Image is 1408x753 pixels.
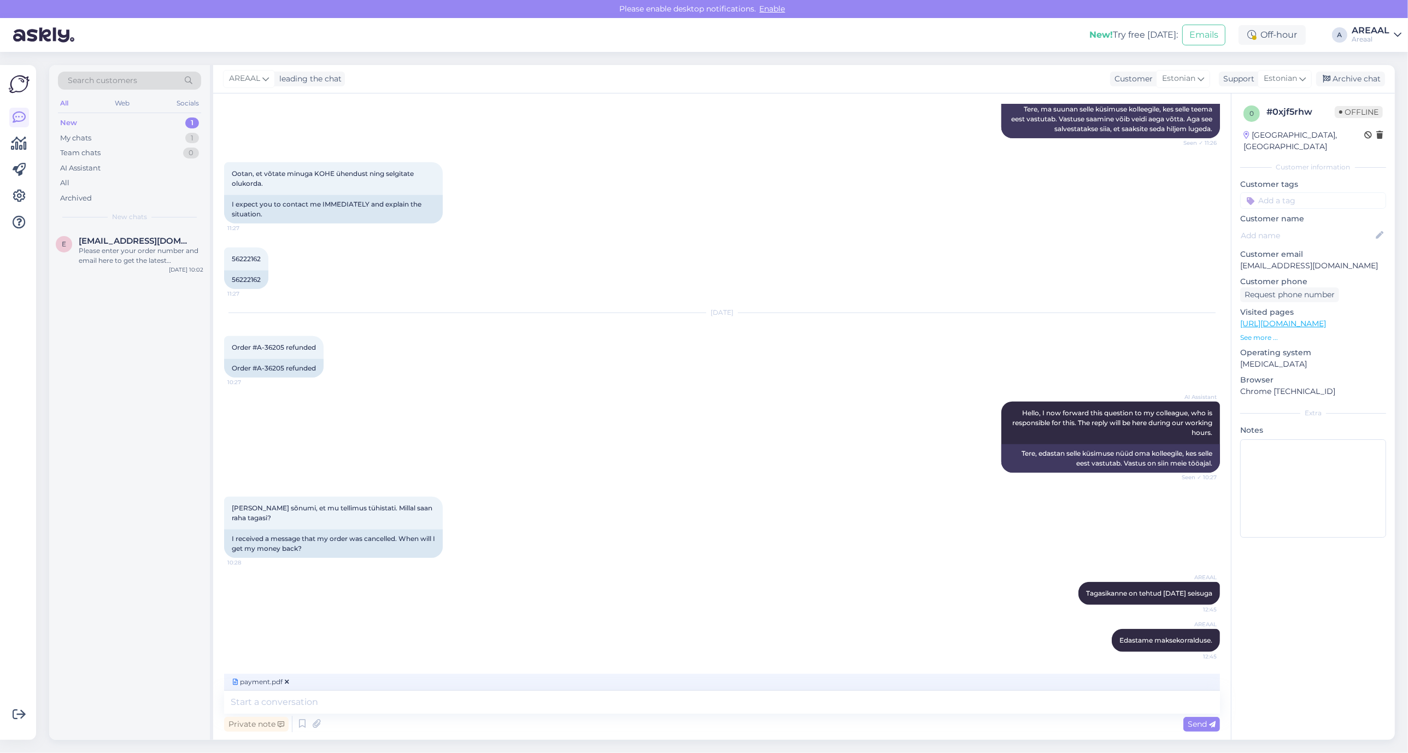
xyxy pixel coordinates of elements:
[1241,230,1374,242] input: Add name
[1240,374,1386,386] p: Browser
[1352,26,1389,35] div: AREAAL
[224,195,443,223] div: I expect you to contact me IMMEDIATELY and explain the situation.
[1240,179,1386,190] p: Customer tags
[224,270,268,289] div: 56222162
[60,133,91,144] div: My chats
[1243,130,1364,152] div: [GEOGRAPHIC_DATA], [GEOGRAPHIC_DATA]
[113,96,132,110] div: Web
[1240,307,1386,318] p: Visited pages
[185,133,199,144] div: 1
[60,163,101,174] div: AI Assistant
[1240,162,1386,172] div: Customer information
[224,308,1220,317] div: [DATE]
[1089,30,1113,40] b: New!
[1332,27,1347,43] div: A
[1240,408,1386,418] div: Extra
[1266,105,1335,119] div: # 0xjf5rhw
[1240,192,1386,209] input: Add a tag
[1188,719,1216,729] span: Send
[1012,409,1214,437] span: Hello, I now forward this question to my colleague, who is responsible for this. The reply will b...
[1176,393,1217,401] span: AI Assistant
[1001,100,1220,138] div: Tere, ma suunan selle küsimuse kolleegile, kes selle teema eest vastutab. Vastuse saamine võib ve...
[112,212,147,222] span: New chats
[1240,319,1326,328] a: [URL][DOMAIN_NAME]
[1240,249,1386,260] p: Customer email
[1249,109,1254,117] span: 0
[1219,73,1254,85] div: Support
[1264,73,1297,85] span: Estonian
[1176,652,1217,661] span: 12:45
[275,73,342,85] div: leading the chat
[1352,26,1401,44] a: AREAALAreaal
[1182,25,1225,45] button: Emails
[62,240,66,248] span: e
[1240,333,1386,343] p: See more ...
[60,178,69,189] div: All
[224,717,289,732] div: Private note
[1240,386,1386,397] p: Chrome [TECHNICAL_ID]
[1240,347,1386,358] p: Operating system
[1176,573,1217,581] span: AREAAL
[227,558,268,567] span: 10:28
[232,255,261,263] span: 56222162
[1110,73,1153,85] div: Customer
[1119,636,1212,644] span: Edastame maksekorralduse.
[183,148,199,158] div: 0
[1335,106,1383,118] span: Offline
[1316,72,1385,86] div: Archive chat
[1240,260,1386,272] p: [EMAIL_ADDRESS][DOMAIN_NAME]
[756,4,789,14] span: Enable
[1240,276,1386,287] p: Customer phone
[58,96,71,110] div: All
[1089,28,1178,42] div: Try free [DATE]:
[1240,358,1386,370] p: [MEDICAL_DATA]
[1240,213,1386,225] p: Customer name
[60,193,92,204] div: Archived
[227,290,268,298] span: 11:27
[1176,620,1217,628] span: AREAAL
[1352,35,1389,44] div: Areaal
[232,504,434,522] span: [PERSON_NAME] sõnumi, et mu tellimus tühistati. Millal saan raha tagasi?
[224,530,443,558] div: I received a message that my order was cancelled. When will I get my money back?
[227,224,268,232] span: 11:27
[169,266,203,274] div: [DATE] 10:02
[1176,605,1217,614] span: 12:45
[1162,73,1195,85] span: Estonian
[231,677,291,687] span: payment.pdf
[9,74,30,95] img: Askly Logo
[229,73,260,85] span: AREAAL
[185,117,199,128] div: 1
[60,117,77,128] div: New
[1001,444,1220,473] div: Tere, edastan selle küsimuse nüüd oma kolleegile, kes selle eest vastutab. Vastus on siin meie tö...
[224,359,324,378] div: Order #A-36205 refunded
[1240,287,1339,302] div: Request phone number
[1176,473,1217,481] span: Seen ✓ 10:27
[174,96,201,110] div: Socials
[60,148,101,158] div: Team chats
[232,169,415,187] span: Ootan, et võtate minuga KOHE ühendust ning selgitate olukorda.
[227,378,268,386] span: 10:27
[79,236,192,246] span: egonsale@gmail.com
[79,246,203,266] div: Please enter your order number and email here to get the latest information on your order: - [URL...
[232,343,316,351] span: Order #A-36205 refunded
[1240,425,1386,436] p: Notes
[1239,25,1306,45] div: Off-hour
[68,75,137,86] span: Search customers
[1086,589,1212,597] span: Tagasikanne on tehtud [DATE] seisuga
[1176,139,1217,147] span: Seen ✓ 11:26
